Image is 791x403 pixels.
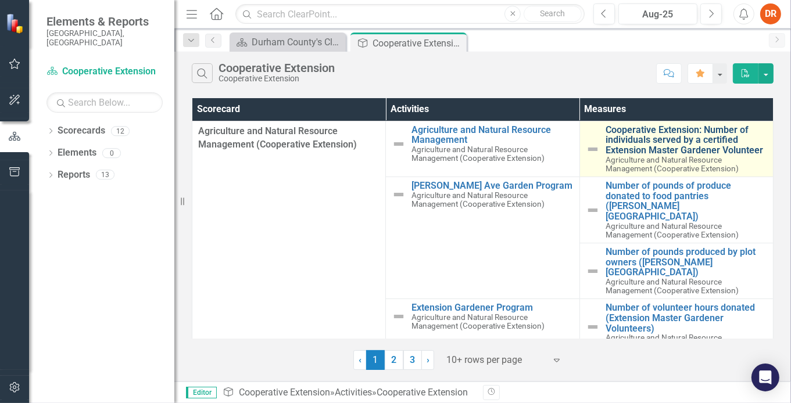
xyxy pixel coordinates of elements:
div: 12 [111,126,130,136]
div: Durham County's ClearPoint Site - Performance Management [252,35,343,49]
input: Search Below... [46,92,163,113]
div: 0 [102,148,121,158]
div: Cooperative Extension [219,62,335,74]
img: ClearPoint Strategy [6,13,26,34]
button: DR [760,3,781,24]
a: Number of pounds of produce donated to food pantries ([PERSON_NAME][GEOGRAPHIC_DATA]) [606,181,767,221]
a: Extension Gardener Program [411,303,573,313]
td: Double-Click to Edit Right Click for Context Menu [579,299,773,355]
span: Agriculture and Natural Resource Management (Cooperative Extension) [411,190,545,208]
a: [PERSON_NAME] Ave Garden Program [411,181,573,191]
div: Aug-25 [622,8,693,21]
a: 3 [403,350,422,370]
a: Scorecards [58,124,105,138]
span: Editor [186,387,217,398]
td: Double-Click to Edit Right Click for Context Menu [579,177,773,243]
small: [GEOGRAPHIC_DATA], [GEOGRAPHIC_DATA] [46,28,163,48]
span: › [427,354,429,365]
a: Cooperative Extension: Number of individuals served by a certified Extension Master Gardener Volu... [606,125,767,156]
span: Agriculture and Natural Resource Management (Cooperative Extension) [411,312,545,330]
a: Activities [335,387,372,398]
span: Elements & Reports [46,15,163,28]
td: Double-Click to Edit Right Click for Context Menu [386,177,579,299]
span: 1 [366,350,385,370]
img: Not Defined [586,264,600,278]
span: Agriculture and Natural Resource Management (Cooperative Extension) [606,277,739,295]
a: Agriculture and Natural Resource Management [411,125,573,145]
button: Aug-25 [618,3,697,24]
td: Double-Click to Edit Right Click for Context Menu [579,243,773,299]
span: Search [541,9,565,18]
span: Agriculture and Natural Resource Management (Cooperative Extension) [606,221,739,239]
a: Cooperative Extension [46,65,163,78]
a: Durham County's ClearPoint Site - Performance Management [232,35,343,49]
td: Double-Click to Edit Right Click for Context Menu [386,299,579,355]
button: Search [524,6,582,22]
input: Search ClearPoint... [235,4,585,24]
a: Cooperative Extension [239,387,330,398]
a: Number of volunteer hours donated (Extension Master Gardener Volunteers) [606,303,767,333]
td: Double-Click to Edit Right Click for Context Menu [386,121,579,177]
span: Agriculture and Natural Resource Management (Cooperative Extension) [606,333,739,351]
img: Not Defined [392,137,406,151]
div: Cooperative Extension [377,387,468,398]
a: Reports [58,168,90,182]
a: Number of pounds produced by plot owners ([PERSON_NAME][GEOGRAPHIC_DATA]) [606,247,767,278]
span: Agriculture and Natural Resource Management (Cooperative Extension) [606,155,739,173]
div: Cooperative Extension [373,36,464,51]
div: Open Intercom Messenger [751,364,779,391]
img: Not Defined [586,203,600,217]
span: ‹ [359,354,362,365]
span: Agriculture and Natural Resource Management (Cooperative Extension) [198,125,357,150]
a: 2 [385,350,403,370]
span: Agriculture and Natural Resource Management (Cooperative Extension) [411,145,545,163]
div: 13 [96,170,114,180]
div: » » [223,386,474,400]
img: Not Defined [586,142,600,156]
img: Not Defined [586,320,600,334]
a: Elements [58,146,96,160]
div: Cooperative Extension [219,74,335,83]
img: Not Defined [392,188,406,201]
img: Not Defined [392,310,406,323]
td: Double-Click to Edit Right Click for Context Menu [579,121,773,177]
